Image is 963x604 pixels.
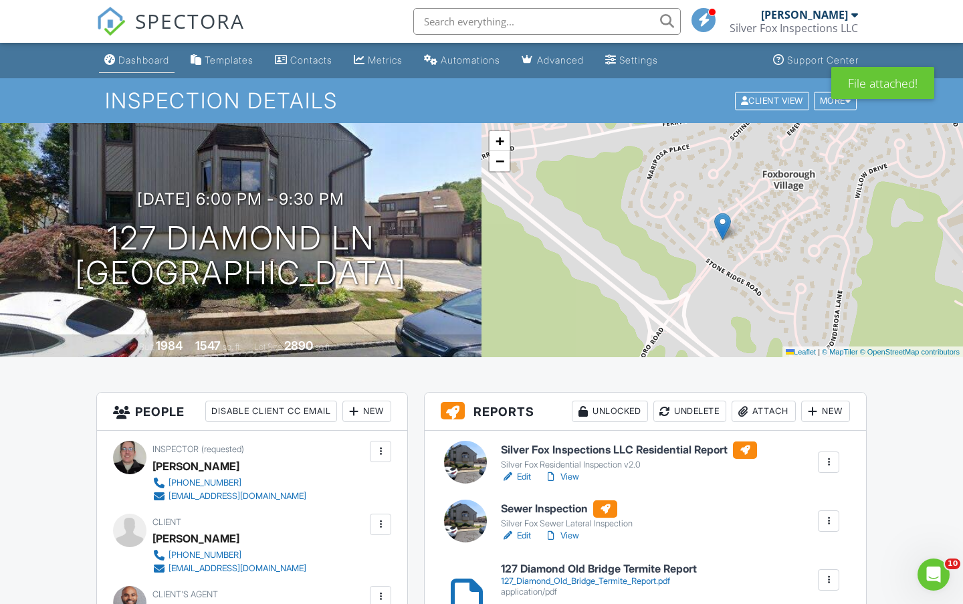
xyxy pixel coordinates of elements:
[223,342,241,352] span: sq. ft.
[254,342,282,352] span: Lot Size
[201,444,244,454] span: (requested)
[152,456,239,476] div: [PERSON_NAME]
[152,444,199,454] span: Inspector
[152,517,181,527] span: Client
[822,348,858,356] a: © MapTiler
[152,548,306,562] a: [PHONE_NUMBER]
[619,54,658,66] div: Settings
[501,441,757,459] h6: Silver Fox Inspections LLC Residential Report
[501,441,757,471] a: Silver Fox Inspections LLC Residential Report Silver Fox Residential Inspection v2.0
[761,8,848,21] div: [PERSON_NAME]
[96,7,126,36] img: The Best Home Inspection Software - Spectora
[156,338,183,353] div: 1984
[425,393,866,431] h3: Reports
[501,500,633,518] h6: Sewer Inspection
[501,460,757,470] div: Silver Fox Residential Inspection v2.0
[730,21,858,35] div: Silver Fox Inspections LLC
[831,67,934,99] div: File attached!
[284,338,313,353] div: 2890
[96,18,245,46] a: SPECTORA
[768,48,864,73] a: Support Center
[99,48,175,73] a: Dashboard
[496,153,504,169] span: −
[205,54,253,66] div: Templates
[714,213,731,240] img: Marker
[501,563,697,575] h6: 127 Diamond Old Bridge Termite Report
[169,563,306,574] div: [EMAIL_ADDRESS][DOMAIN_NAME]
[152,490,306,503] a: [EMAIL_ADDRESS][DOMAIN_NAME]
[152,589,218,599] span: Client's Agent
[860,348,960,356] a: © OpenStreetMap contributors
[118,54,169,66] div: Dashboard
[918,559,950,591] iframe: Intercom live chat
[537,54,584,66] div: Advanced
[496,132,504,149] span: +
[137,190,344,208] h3: [DATE] 6:00 pm - 9:30 pm
[368,54,403,66] div: Metrics
[544,470,579,484] a: View
[945,559,960,569] span: 10
[787,54,859,66] div: Support Center
[169,478,241,488] div: [PHONE_NUMBER]
[814,92,857,110] div: More
[315,342,332,352] span: sq.ft.
[169,550,241,561] div: [PHONE_NUMBER]
[653,401,726,422] div: Undelete
[185,48,259,73] a: Templates
[169,491,306,502] div: [EMAIL_ADDRESS][DOMAIN_NAME]
[732,401,796,422] div: Attach
[490,151,510,171] a: Zoom out
[152,562,306,575] a: [EMAIL_ADDRESS][DOMAIN_NAME]
[600,48,663,73] a: Settings
[735,92,809,110] div: Client View
[818,348,820,356] span: |
[490,131,510,151] a: Zoom in
[290,54,332,66] div: Contacts
[413,8,681,35] input: Search everything...
[75,221,407,292] h1: 127 Diamond Ln [GEOGRAPHIC_DATA]
[152,476,306,490] a: [PHONE_NUMBER]
[544,529,579,542] a: View
[135,7,245,35] span: SPECTORA
[342,401,391,422] div: New
[501,529,531,542] a: Edit
[205,401,337,422] div: Disable Client CC Email
[572,401,648,422] div: Unlocked
[152,528,239,548] div: [PERSON_NAME]
[786,348,816,356] a: Leaflet
[97,393,407,431] h3: People
[501,563,697,597] a: 127 Diamond Old Bridge Termite Report 127_Diamond_Old_Bridge_Termite_Report.pdf application/pdf
[441,54,500,66] div: Automations
[734,95,813,105] a: Client View
[501,587,697,597] div: application/pdf
[516,48,589,73] a: Advanced
[501,500,633,530] a: Sewer Inspection Silver Fox Sewer Lateral Inspection
[801,401,850,422] div: New
[501,518,633,529] div: Silver Fox Sewer Lateral Inspection
[501,470,531,484] a: Edit
[139,342,154,352] span: Built
[501,576,697,587] div: 127_Diamond_Old_Bridge_Termite_Report.pdf
[348,48,408,73] a: Metrics
[105,89,858,112] h1: Inspection Details
[195,338,221,353] div: 1547
[270,48,338,73] a: Contacts
[419,48,506,73] a: Automations (Basic)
